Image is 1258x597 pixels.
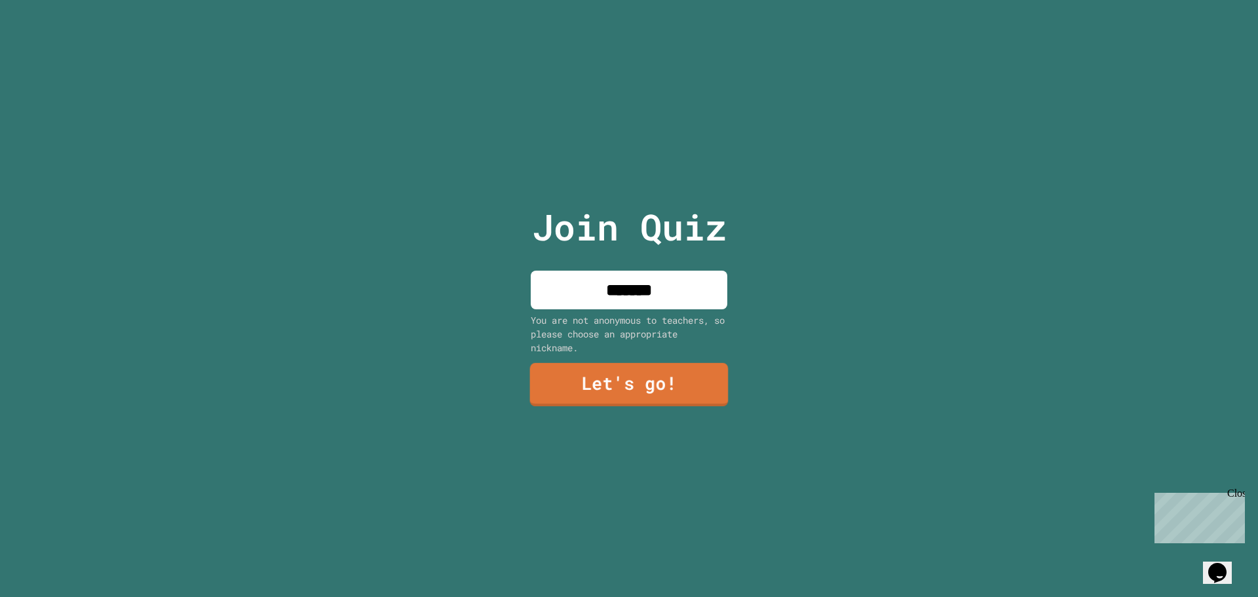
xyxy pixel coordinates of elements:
div: Chat with us now!Close [5,5,90,83]
div: You are not anonymous to teachers, so please choose an appropriate nickname. [531,313,727,355]
a: Let's go! [530,363,729,406]
iframe: chat widget [1203,545,1245,584]
iframe: chat widget [1149,488,1245,543]
p: Join Quiz [532,200,727,254]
